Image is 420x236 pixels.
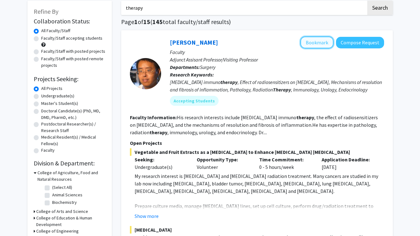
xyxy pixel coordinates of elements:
[170,64,200,70] b: Departments:
[52,199,77,206] label: Biochemistry
[170,48,384,56] p: Faculty
[170,38,218,46] a: [PERSON_NAME]
[296,114,314,120] b: therapy
[254,156,317,171] div: 0 - 5 hours/week
[52,192,82,198] label: Animal Sciences
[41,93,74,99] label: Undergraduate(s)
[192,156,254,171] div: Volunteer
[150,129,167,135] b: therapy
[41,85,62,92] label: All Projects
[135,156,188,163] p: Seeking:
[273,86,291,93] b: Therapy
[130,139,384,147] p: Open Projects
[41,147,55,154] label: Faculty
[317,156,379,171] div: [DATE]
[41,27,70,34] label: All Faculty/Staff
[135,212,159,220] button: Show more
[41,121,106,134] label: Postdoctoral Researcher(s) / Research Staff
[170,78,384,93] div: [MEDICAL_DATA] immuno , Effect of radiosensitizers on [MEDICAL_DATA], Mechanisms of resolution an...
[220,79,238,85] b: therapy
[130,114,177,120] b: Faculty Information:
[322,156,375,163] p: Application Deadline:
[36,208,88,215] h3: College of Arts and Science
[41,108,106,121] label: Doctoral Candidate(s) (PhD, MD, DMD, PharmD, etc.)
[134,18,138,26] span: 1
[130,226,384,234] span: [MEDICAL_DATA]
[135,173,378,194] span: My research interest is [MEDICAL_DATA] and [MEDICAL_DATA] radiation treatment. Many cancers are s...
[130,148,384,156] span: Vegetable and Fruit Extracts as a [MEDICAL_DATA] to Enhance [MEDICAL_DATA] [MEDICAL_DATA]
[152,18,163,26] span: 145
[170,71,214,78] b: Research Keywords:
[197,156,250,163] p: Opportunity Type:
[41,35,102,42] label: Faculty/Staff accepting students
[300,37,334,48] button: Add Yujiang Fang to Bookmarks
[5,208,27,231] iframe: Chat
[135,163,188,171] div: Undergraduate(s)
[143,18,150,26] span: 15
[36,215,106,228] h3: College of Education & Human Development
[41,100,78,107] label: Master's Student(s)
[36,228,79,234] h3: College of Engineering
[41,56,106,69] label: Faculty/Staff with posted remote projects
[121,18,393,26] h1: Page of ( total faculty/staff results)
[259,156,312,163] p: Time Commitment:
[170,56,384,63] p: Adjunct Assisant Professor/Visiting Professor
[336,37,384,48] button: Compose Request to Yujiang Fang
[34,75,106,83] h2: Projects Seeking:
[41,48,105,55] label: Faculty/Staff with posted projects
[41,134,106,147] label: Medical Resident(s) / Medical Fellow(s)
[135,203,377,224] span: Prepare culture media, manage [MEDICAL_DATA] lines, set up cell culture, perform drug/radiation t...
[34,160,106,167] h2: Division & Department:
[130,114,378,135] fg-read-more: His research interests include [MEDICAL_DATA] immuno , the effect of radiosensitizers on [MEDICAL...
[34,17,106,25] h2: Collaboration Status:
[200,64,215,70] span: Surgery
[52,184,72,191] label: (Select All)
[34,7,58,15] span: Refine By
[121,1,366,15] input: Search Keywords
[367,1,393,15] button: Search
[170,96,219,106] mat-chip: Accepting Students
[37,170,106,183] h3: College of Agriculture, Food and Natural Resources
